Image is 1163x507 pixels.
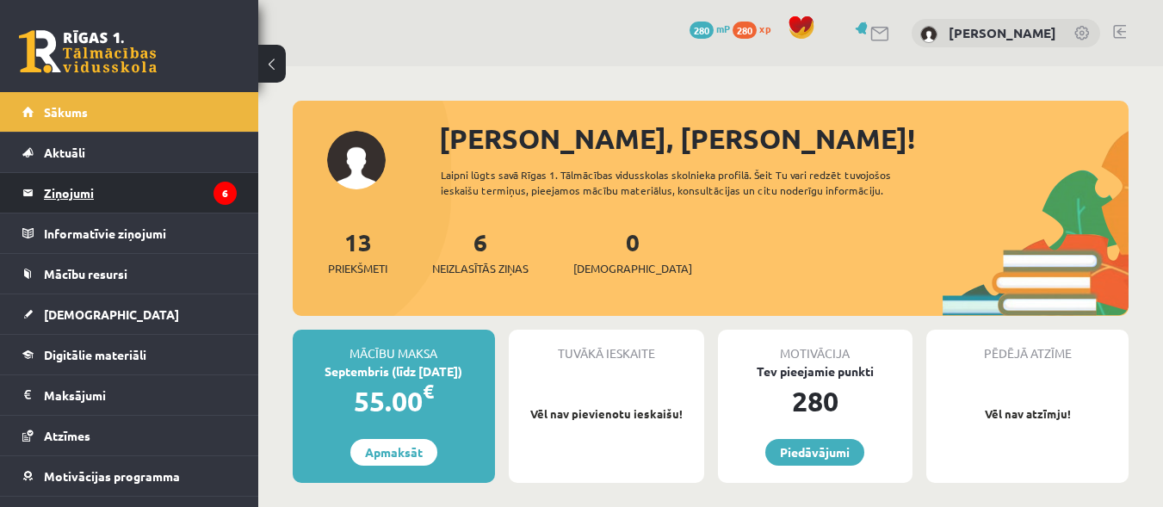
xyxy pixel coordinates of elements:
[293,380,495,422] div: 55.00
[22,133,237,172] a: Aktuāli
[44,306,179,322] span: [DEMOGRAPHIC_DATA]
[350,439,437,466] a: Apmaksāt
[213,182,237,205] i: 6
[19,30,157,73] a: Rīgas 1. Tālmācības vidusskola
[293,330,495,362] div: Mācību maksa
[509,330,704,362] div: Tuvākā ieskaite
[328,260,387,277] span: Priekšmeti
[423,379,434,404] span: €
[690,22,714,39] span: 280
[44,375,237,415] legend: Maksājumi
[935,405,1120,423] p: Vēl nav atzīmju!
[44,468,180,484] span: Motivācijas programma
[22,213,237,253] a: Informatīvie ziņojumi
[926,330,1129,362] div: Pēdējā atzīme
[718,380,913,422] div: 280
[22,254,237,294] a: Mācību resursi
[293,362,495,380] div: Septembris (līdz [DATE])
[44,213,237,253] legend: Informatīvie ziņojumi
[44,266,127,281] span: Mācību resursi
[22,375,237,415] a: Maksājumi
[44,347,146,362] span: Digitālie materiāli
[44,428,90,443] span: Atzīmes
[22,456,237,496] a: Motivācijas programma
[44,145,85,160] span: Aktuāli
[718,362,913,380] div: Tev pieejamie punkti
[328,226,387,277] a: 13Priekšmeti
[432,260,529,277] span: Neizlasītās ziņas
[765,439,864,466] a: Piedāvājumi
[439,118,1129,159] div: [PERSON_NAME], [PERSON_NAME]!
[759,22,770,35] span: xp
[690,22,730,35] a: 280 mP
[716,22,730,35] span: mP
[441,167,943,198] div: Laipni lūgts savā Rīgas 1. Tālmācības vidusskolas skolnieka profilā. Šeit Tu vari redzēt tuvojošo...
[733,22,757,39] span: 280
[920,26,937,43] img: Amanda Krēsliņa
[22,92,237,132] a: Sākums
[44,173,237,213] legend: Ziņojumi
[44,104,88,120] span: Sākums
[517,405,696,423] p: Vēl nav pievienotu ieskaišu!
[718,330,913,362] div: Motivācija
[949,24,1056,41] a: [PERSON_NAME]
[22,416,237,455] a: Atzīmes
[573,260,692,277] span: [DEMOGRAPHIC_DATA]
[22,335,237,374] a: Digitālie materiāli
[733,22,779,35] a: 280 xp
[22,173,237,213] a: Ziņojumi6
[432,226,529,277] a: 6Neizlasītās ziņas
[22,294,237,334] a: [DEMOGRAPHIC_DATA]
[573,226,692,277] a: 0[DEMOGRAPHIC_DATA]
